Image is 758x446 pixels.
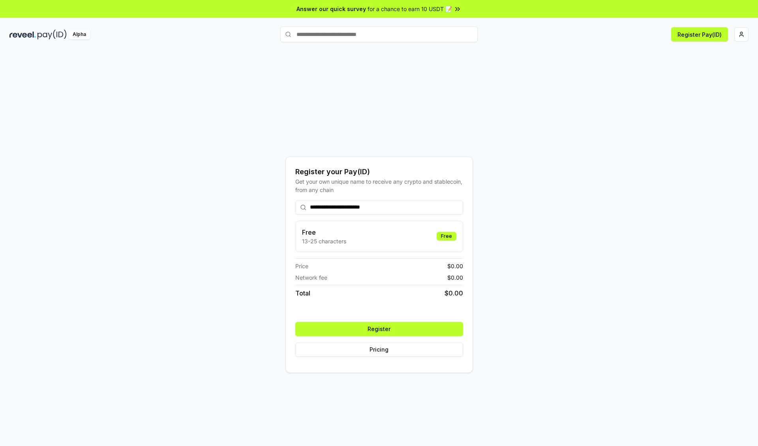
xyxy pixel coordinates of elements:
[9,30,36,40] img: reveel_dark
[68,30,90,40] div: Alpha
[302,228,346,237] h3: Free
[447,262,463,270] span: $ 0.00
[296,5,366,13] span: Answer our quick survey
[368,5,452,13] span: for a chance to earn 10 USDT 📝
[295,262,308,270] span: Price
[447,273,463,282] span: $ 0.00
[38,30,67,40] img: pay_id
[437,232,456,241] div: Free
[295,288,310,298] span: Total
[302,237,346,245] p: 13-25 characters
[295,342,463,357] button: Pricing
[295,177,463,194] div: Get your own unique name to receive any crypto and stablecoin, from any chain
[295,322,463,336] button: Register
[445,288,463,298] span: $ 0.00
[295,273,327,282] span: Network fee
[671,27,728,41] button: Register Pay(ID)
[295,166,463,177] div: Register your Pay(ID)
